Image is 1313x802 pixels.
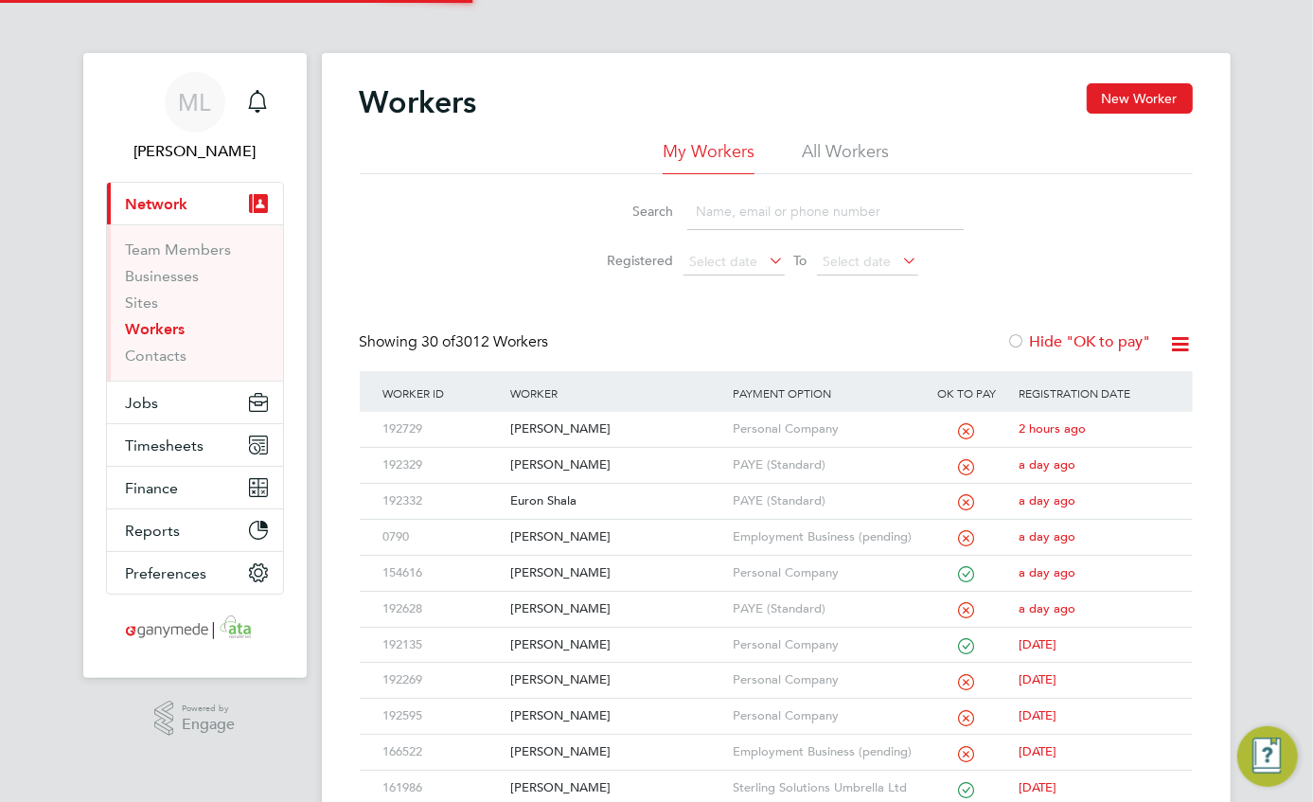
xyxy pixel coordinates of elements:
[106,72,284,163] a: ML[PERSON_NAME]
[728,663,919,698] div: Personal Company
[107,509,283,551] button: Reports
[379,627,1174,643] a: 192135[PERSON_NAME]Personal Company[DATE]
[506,448,728,483] div: [PERSON_NAME]
[589,203,674,220] label: Search
[379,699,506,734] div: 192595
[83,53,307,678] nav: Main navigation
[379,412,506,447] div: 192729
[182,701,235,717] span: Powered by
[1087,83,1193,114] button: New Worker
[379,698,1174,714] a: 192595[PERSON_NAME]Personal Company[DATE]
[379,519,1174,535] a: 0790[PERSON_NAME]Employment Business (pending)a day ago
[126,195,188,213] span: Network
[1014,371,1173,415] div: Registration Date
[506,628,728,663] div: [PERSON_NAME]
[1019,528,1075,544] span: a day ago
[728,592,919,627] div: PAYE (Standard)
[1019,707,1056,723] span: [DATE]
[506,592,728,627] div: [PERSON_NAME]
[1019,492,1075,508] span: a day ago
[126,522,181,540] span: Reports
[379,411,1174,427] a: 192729[PERSON_NAME]Personal Company2 hours ago
[126,320,186,338] a: Workers
[506,556,728,591] div: [PERSON_NAME]
[728,556,919,591] div: Personal Company
[107,382,283,423] button: Jobs
[506,735,728,770] div: [PERSON_NAME]
[379,663,506,698] div: 192269
[126,241,232,258] a: Team Members
[107,552,283,594] button: Preferences
[1019,456,1075,472] span: a day ago
[360,83,477,121] h2: Workers
[506,412,728,447] div: [PERSON_NAME]
[126,347,187,365] a: Contacts
[589,252,674,269] label: Registered
[360,332,553,352] div: Showing
[379,520,506,555] div: 0790
[107,183,283,224] button: Network
[728,735,919,770] div: Employment Business (pending)
[379,734,1174,750] a: 166522[PERSON_NAME]Employment Business (pending)[DATE]
[687,193,964,230] input: Name, email or phone number
[379,483,1174,499] a: 192332Euron ShalaPAYE (Standard)a day ago
[106,140,284,163] span: Mark Lamb
[107,424,283,466] button: Timesheets
[506,520,728,555] div: [PERSON_NAME]
[379,484,506,519] div: 192332
[824,253,892,270] span: Select date
[1019,671,1056,687] span: [DATE]
[506,663,728,698] div: [PERSON_NAME]
[789,248,813,273] span: To
[1019,636,1056,652] span: [DATE]
[1019,779,1056,795] span: [DATE]
[107,224,283,381] div: Network
[182,717,235,733] span: Engage
[690,253,758,270] span: Select date
[802,140,889,174] li: All Workers
[379,555,1174,571] a: 154616[PERSON_NAME]Personal Companya day ago
[1019,600,1075,616] span: a day ago
[663,140,754,174] li: My Workers
[120,614,269,644] img: ganymedesolutions-logo-retina.png
[422,332,456,351] span: 30 of
[728,628,919,663] div: Personal Company
[379,662,1174,678] a: 192269[PERSON_NAME]Personal Company[DATE]
[728,699,919,734] div: Personal Company
[379,447,1174,463] a: 192329[PERSON_NAME]PAYE (Standard)a day ago
[179,90,211,115] span: ML
[126,479,179,497] span: Finance
[506,484,728,519] div: Euron Shala
[379,735,506,770] div: 166522
[1237,726,1298,787] button: Engage Resource Center
[379,592,506,627] div: 192628
[126,437,204,454] span: Timesheets
[379,448,506,483] div: 192329
[1007,332,1151,351] label: Hide "OK to pay"
[919,371,1015,415] div: OK to pay
[126,294,159,312] a: Sites
[126,394,159,412] span: Jobs
[728,484,919,519] div: PAYE (Standard)
[506,699,728,734] div: [PERSON_NAME]
[728,520,919,555] div: Employment Business (pending)
[1019,564,1075,580] span: a day ago
[154,701,235,737] a: Powered byEngage
[728,412,919,447] div: Personal Company
[728,448,919,483] div: PAYE (Standard)
[126,267,200,285] a: Businesses
[422,332,549,351] span: 3012 Workers
[126,564,207,582] span: Preferences
[1019,743,1056,759] span: [DATE]
[106,614,284,644] a: Go to home page
[506,371,728,415] div: Worker
[379,556,506,591] div: 154616
[107,467,283,508] button: Finance
[379,770,1174,786] a: 161986[PERSON_NAME]Sterling Solutions Umbrella Ltd[DATE]
[379,628,506,663] div: 192135
[1019,420,1086,437] span: 2 hours ago
[728,371,919,415] div: Payment Option
[379,371,506,415] div: Worker ID
[379,591,1174,607] a: 192628[PERSON_NAME]PAYE (Standard)a day ago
